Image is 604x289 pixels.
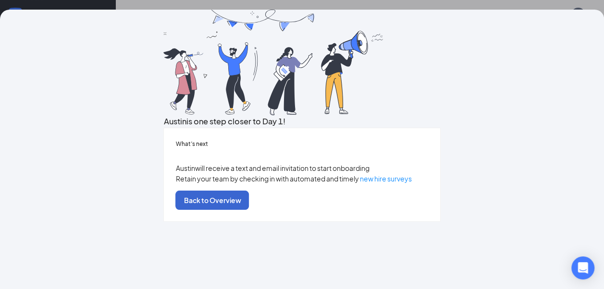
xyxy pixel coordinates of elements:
h3: Austin is one step closer to Day 1! [163,115,440,128]
div: Open Intercom Messenger [571,256,594,279]
img: you are all set [163,10,384,115]
p: Austin will receive a text and email invitation to start onboarding [175,163,428,173]
a: new hire surveys [359,174,411,183]
h5: What’s next [175,140,428,148]
p: Retain your team by checking in with automated and timely [175,173,428,184]
button: Back to Overview [175,191,249,210]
